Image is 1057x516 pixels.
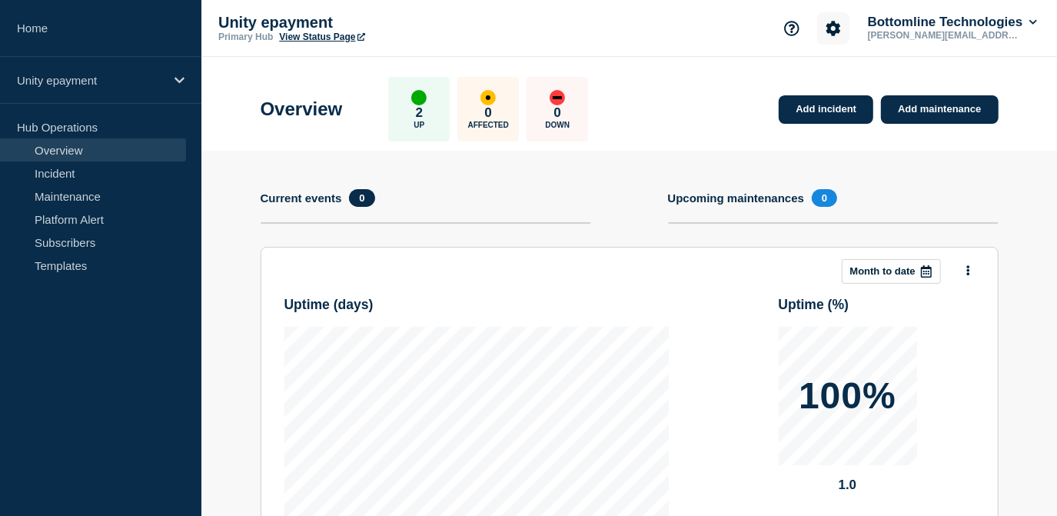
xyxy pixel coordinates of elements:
span: 0 [349,189,374,207]
p: 100% [799,378,896,414]
h4: Current events [261,191,342,205]
p: 0 [554,105,561,121]
div: down [550,90,565,105]
h1: Overview [261,98,343,120]
p: 1.0 [779,478,917,493]
div: up [411,90,427,105]
button: Account settings [817,12,849,45]
div: affected [480,90,496,105]
span: 0 [812,189,837,207]
p: 0 [485,105,492,121]
button: Bottomline Technologies [865,15,1040,30]
a: Add incident [779,95,873,124]
h4: Upcoming maintenances [668,191,805,205]
p: Unity epayment [218,14,526,32]
p: Down [545,121,570,129]
h3: Uptime ( days ) [284,297,374,313]
h3: Uptime ( % ) [779,297,849,313]
p: Unity epayment [17,74,165,87]
p: Month to date [850,265,916,277]
p: [PERSON_NAME][EMAIL_ADDRESS][PERSON_NAME][DOMAIN_NAME] [865,30,1025,41]
button: Support [776,12,808,45]
button: Month to date [842,259,941,284]
a: Add maintenance [881,95,998,124]
a: View Status Page [279,32,364,42]
p: Up [414,121,424,129]
p: Affected [468,121,509,129]
p: Primary Hub [218,32,273,42]
p: 2 [416,105,423,121]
